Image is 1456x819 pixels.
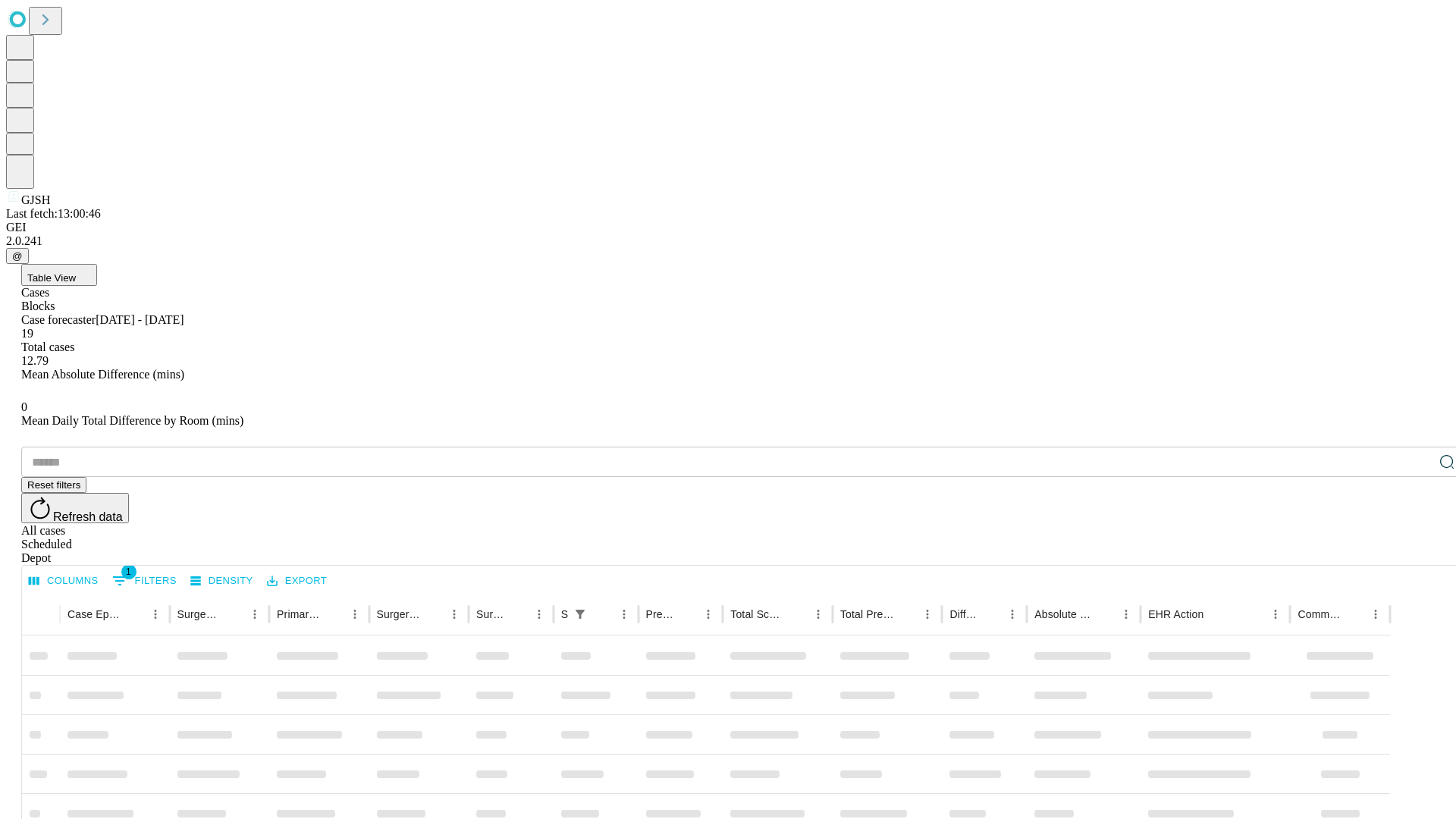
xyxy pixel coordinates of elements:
span: 19 [21,327,33,340]
button: Sort [223,604,244,625]
span: Mean Daily Total Difference by Room (mins) [21,414,243,427]
div: EHR Action [1148,608,1203,620]
span: Total cases [21,340,74,353]
button: Refresh data [21,493,129,523]
button: Menu [1002,604,1023,625]
span: Case forecaster [21,313,96,326]
button: Sort [1205,604,1226,625]
button: Sort [1344,604,1365,625]
button: Menu [344,604,366,625]
button: Menu [698,604,719,625]
button: Reset filters [21,477,86,493]
button: Select columns [25,570,102,593]
div: 2.0.241 [6,234,1450,248]
button: Table View [21,264,97,286]
button: Sort [422,604,444,625]
button: Sort [786,604,808,625]
button: Menu [1265,604,1286,625]
button: Export [263,570,331,593]
div: 1 active filter [570,604,591,625]
div: Total Scheduled Duration [730,608,785,620]
button: Menu [613,604,635,625]
div: Surgery Date [476,608,506,620]
span: Reset filters [27,479,80,491]
button: Sort [896,604,917,625]
div: Absolute Difference [1034,608,1093,620]
button: Menu [244,604,265,625]
div: Surgery Name [377,608,421,620]
span: Table View [27,272,76,284]
button: Sort [981,604,1002,625]
div: Comments [1298,608,1341,620]
span: GJSH [21,193,50,206]
button: Menu [529,604,550,625]
button: Sort [124,604,145,625]
button: Menu [444,604,465,625]
button: Sort [676,604,698,625]
div: Case Epic Id [67,608,122,620]
button: Menu [1365,604,1386,625]
button: Show filters [570,604,591,625]
button: Menu [808,604,829,625]
span: 0 [21,400,27,413]
button: @ [6,248,29,264]
div: GEI [6,221,1450,234]
button: Sort [507,604,529,625]
button: Menu [917,604,938,625]
span: [DATE] - [DATE] [96,313,184,326]
div: Scheduled In Room Duration [561,608,568,620]
span: Last fetch: 13:00:46 [6,207,101,220]
span: Refresh data [53,510,123,523]
button: Sort [323,604,344,625]
span: @ [12,250,23,262]
span: 1 [121,564,136,579]
span: 12.79 [21,354,49,367]
div: Predicted In Room Duration [646,608,676,620]
button: Menu [1116,604,1137,625]
div: Total Predicted Duration [840,608,895,620]
span: Mean Absolute Difference (mins) [21,368,184,381]
button: Density [187,570,257,593]
button: Sort [592,604,613,625]
button: Show filters [108,569,180,593]
button: Menu [145,604,166,625]
button: Sort [1094,604,1116,625]
div: Primary Service [277,608,321,620]
div: Difference [949,608,979,620]
div: Surgeon Name [177,608,221,620]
